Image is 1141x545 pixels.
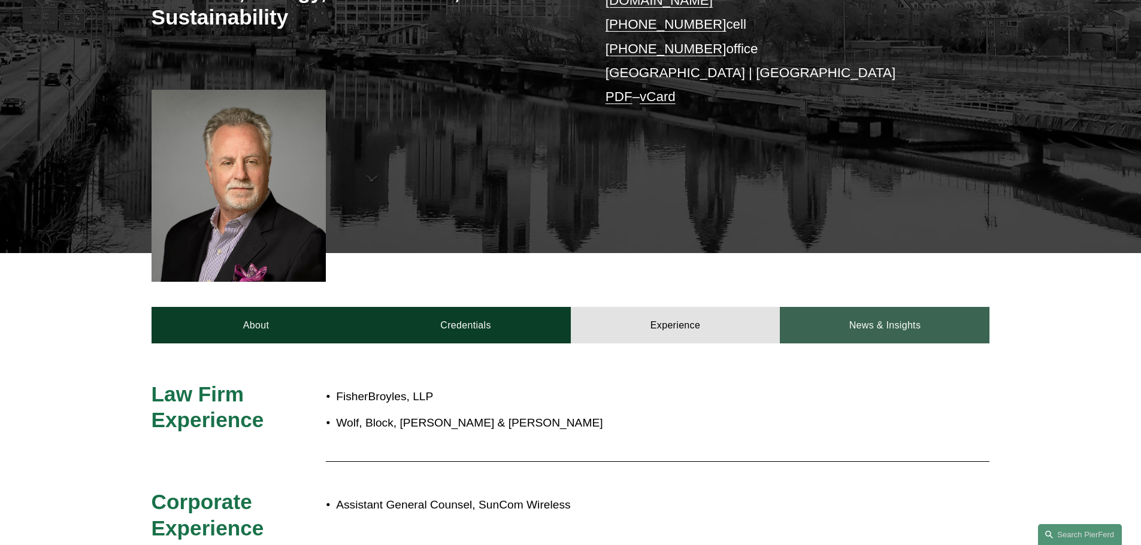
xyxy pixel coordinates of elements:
a: PDF [606,89,632,104]
a: [PHONE_NUMBER] [606,41,727,56]
a: [PHONE_NUMBER] [606,17,727,32]
a: News & Insights [780,307,989,343]
a: Experience [571,307,780,343]
p: FisherBroyles, LLP [336,386,885,407]
p: Assistant General Counsel, SunCom Wireless [336,495,885,516]
p: Wolf, Block, [PERSON_NAME] & [PERSON_NAME] [336,413,885,434]
span: Corporate Experience [152,490,264,540]
a: Credentials [361,307,571,343]
a: vCard [640,89,676,104]
a: About [152,307,361,343]
span: Law Firm Experience [152,382,264,432]
a: Search this site [1038,524,1122,545]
